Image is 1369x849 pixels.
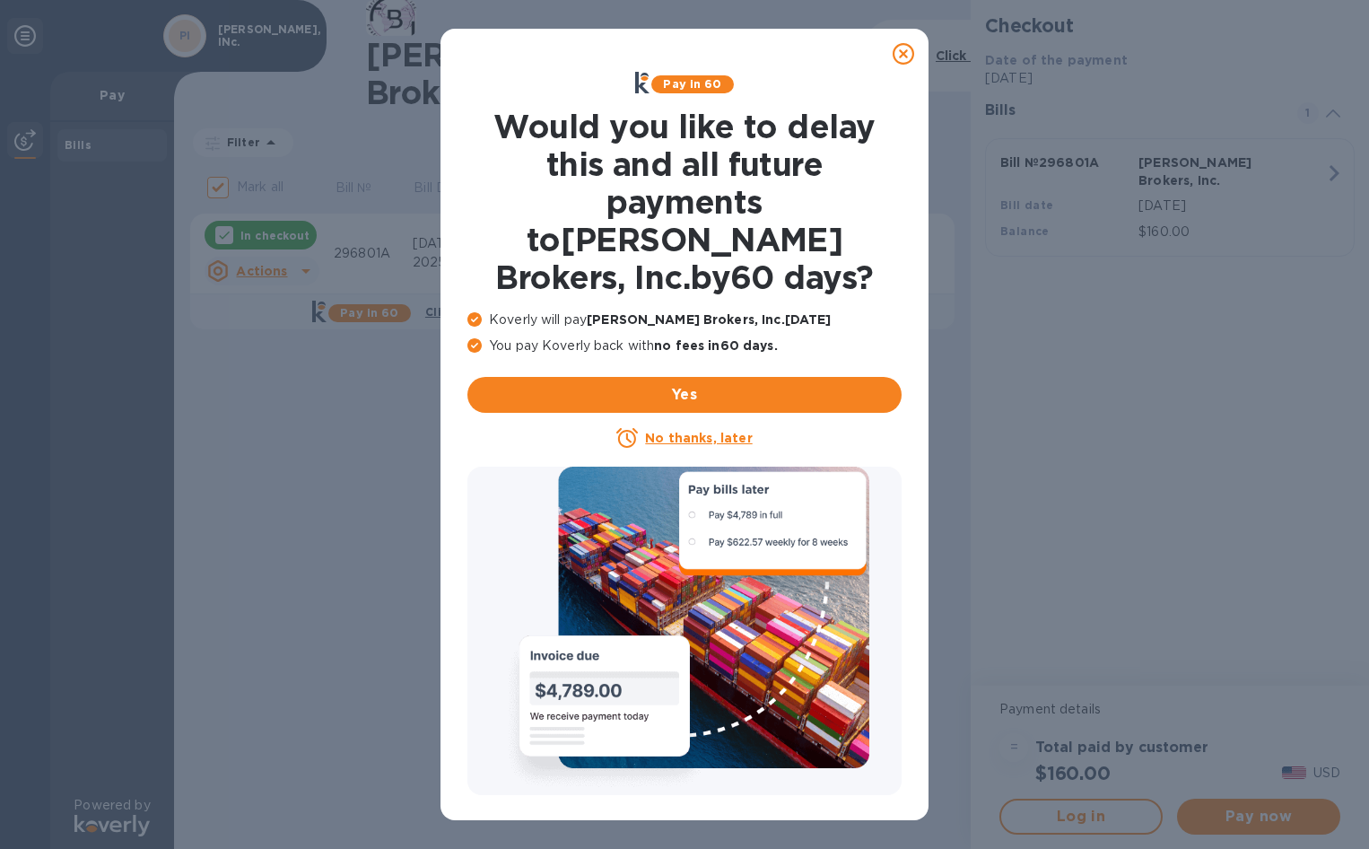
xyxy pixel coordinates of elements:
p: You pay Koverly back with [467,337,902,355]
u: No thanks, later [645,431,752,445]
span: Yes [482,384,887,406]
b: Pay in 60 [663,77,721,91]
b: no fees in 60 days . [654,338,777,353]
button: Yes [467,377,902,413]
b: [PERSON_NAME] Brokers, Inc. [DATE] [587,312,831,327]
p: Koverly will pay [467,311,902,329]
h1: Would you like to delay this and all future payments to [PERSON_NAME] Brokers, Inc. by 60 days ? [467,108,902,296]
